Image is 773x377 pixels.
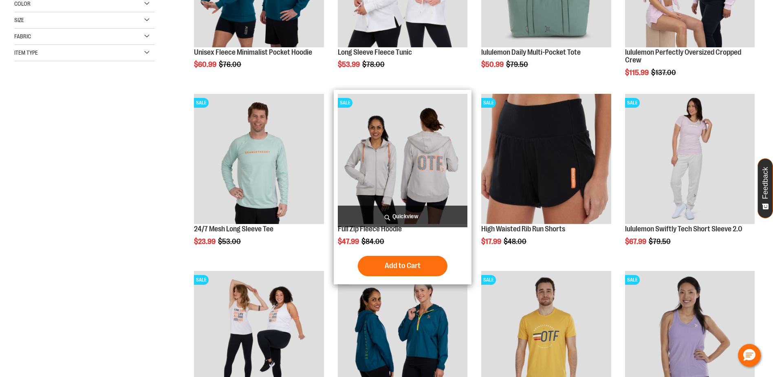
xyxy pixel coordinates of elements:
a: Long Sleeve Fleece Tunic [338,48,412,56]
img: lululemon Swiftly Tech Short Sleeve 2.0 [625,94,755,224]
span: $48.00 [504,237,528,246]
div: product [621,90,759,266]
img: Main Image of 1457091 [338,94,467,224]
span: $60.99 [194,60,218,69]
img: Main Image of 1457095 [194,94,324,224]
span: Feedback [762,167,769,199]
a: High Waisted Rib Run ShortsSALE [481,94,611,225]
a: Unisex Fleece Minimalist Pocket Hoodie [194,48,312,56]
span: $115.99 [625,69,650,77]
span: SALE [481,98,496,108]
span: $79.50 [506,60,529,69]
a: 24/7 Mesh Long Sleeve Tee [194,225,273,233]
span: SALE [625,275,640,285]
span: $67.99 [625,237,647,246]
span: $17.99 [481,237,502,246]
span: Item Type [14,49,38,56]
span: $47.99 [338,237,360,246]
img: High Waisted Rib Run Shorts [481,94,611,224]
a: Main Image of 1457095SALE [194,94,324,225]
span: $76.00 [219,60,242,69]
span: Size [14,17,24,23]
span: SALE [194,98,209,108]
span: Add to Cart [385,261,421,270]
div: product [477,90,615,266]
span: $78.00 [362,60,386,69]
a: lululemon Perfectly Oversized Cropped Crew [625,48,741,64]
span: SALE [481,275,496,285]
span: SALE [338,98,352,108]
a: Quickview [338,206,467,227]
span: $84.00 [361,237,385,246]
a: lululemon Swiftly Tech Short Sleeve 2.0SALE [625,94,755,225]
a: High Waisted Rib Run Shorts [481,225,565,233]
span: $50.99 [481,60,505,69]
span: Fabric [14,33,31,40]
span: Color [14,0,31,7]
span: $79.50 [649,237,672,246]
a: lululemon Swiftly Tech Short Sleeve 2.0 [625,225,742,233]
span: $53.00 [218,237,242,246]
span: $53.99 [338,60,361,69]
button: Add to Cart [358,256,447,276]
button: Feedback - Show survey [758,158,773,218]
div: product [190,90,328,266]
span: $23.99 [194,237,217,246]
span: $137.00 [651,69,677,77]
span: SALE [625,98,640,108]
button: Hello, have a question? Let’s chat. [738,344,761,367]
div: product [334,90,471,284]
span: SALE [194,275,209,285]
a: Full Zip Fleece Hoodie [338,225,402,233]
a: lululemon Daily Multi-Pocket Tote [481,48,581,56]
a: Main Image of 1457091SALE [338,94,467,225]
